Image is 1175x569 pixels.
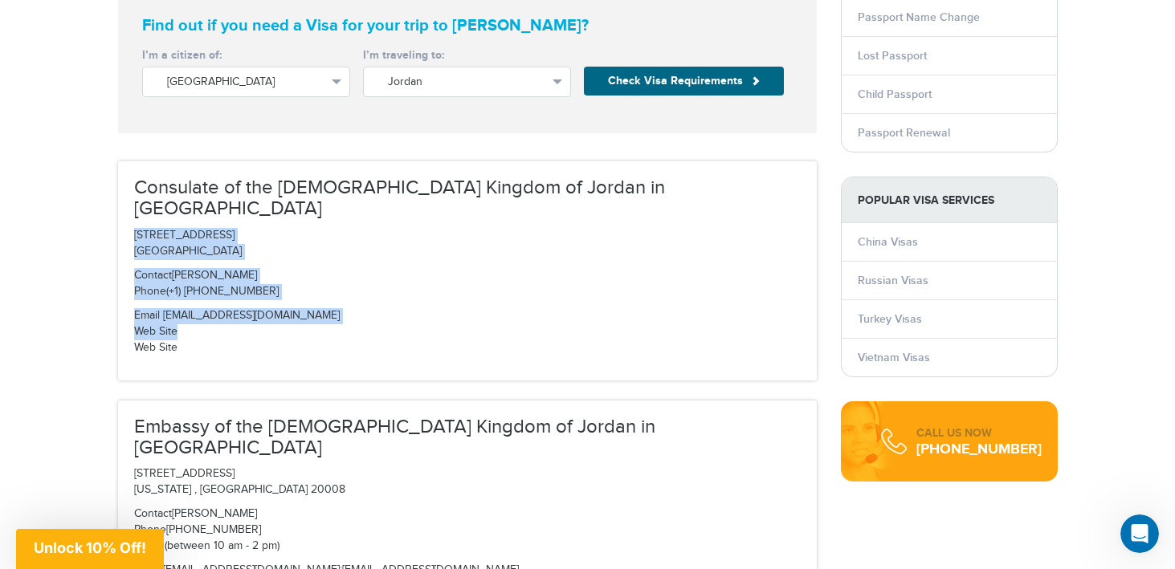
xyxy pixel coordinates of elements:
[134,268,801,300] p: [PERSON_NAME] (+1) [PHONE_NUMBER]
[167,74,325,90] span: [GEOGRAPHIC_DATA]
[388,74,546,90] span: Jordan
[916,425,1042,441] div: CALL US NOW
[1120,514,1159,553] iframe: Intercom live chat
[142,16,793,35] strong: Find out if you need a Visa for your trip to [PERSON_NAME]?
[134,507,172,520] span: Contact
[163,309,340,322] a: [EMAIL_ADDRESS][DOMAIN_NAME]
[916,441,1042,457] div: [PHONE_NUMBER]
[842,177,1057,223] strong: Popular Visa Services
[134,309,160,322] span: Email
[584,67,784,96] button: Check Visa Requirements
[363,67,571,97] button: Jordan
[858,10,980,24] a: Passport Name Change
[16,529,164,569] div: Unlock 10% Off!
[134,417,801,459] h3: Embassy of the [DEMOGRAPHIC_DATA] Kingdom of Jordan in [GEOGRAPHIC_DATA]
[134,228,801,260] p: [STREET_ADDRESS] [GEOGRAPHIC_DATA]
[134,506,801,555] p: [PERSON_NAME] [PHONE_NUMBER] (between 10 am - 2 pm)
[858,351,930,364] a: Vietnam Visas
[858,87,932,101] a: Child Passport
[134,466,801,498] p: [STREET_ADDRESS] [US_STATE] , [GEOGRAPHIC_DATA] 20008
[134,285,166,298] span: Phone
[142,67,350,97] button: [GEOGRAPHIC_DATA]
[858,235,918,249] a: China Visas
[858,274,928,287] a: Russian Visas
[34,539,146,556] span: Unlock 10% Off!
[134,325,177,338] a: Web Site
[134,341,177,354] a: Web Site
[134,269,172,282] span: Contact
[134,177,801,220] h3: Consulate of the [DEMOGRAPHIC_DATA] Kingdom of Jordan in [GEOGRAPHIC_DATA]
[858,312,922,326] a: Turkey Visas
[134,523,166,536] span: Phone
[363,47,571,63] label: I’m traveling to:
[858,49,927,63] a: Lost Passport
[142,47,350,63] label: I’m a citizen of:
[858,126,950,140] a: Passport Renewal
